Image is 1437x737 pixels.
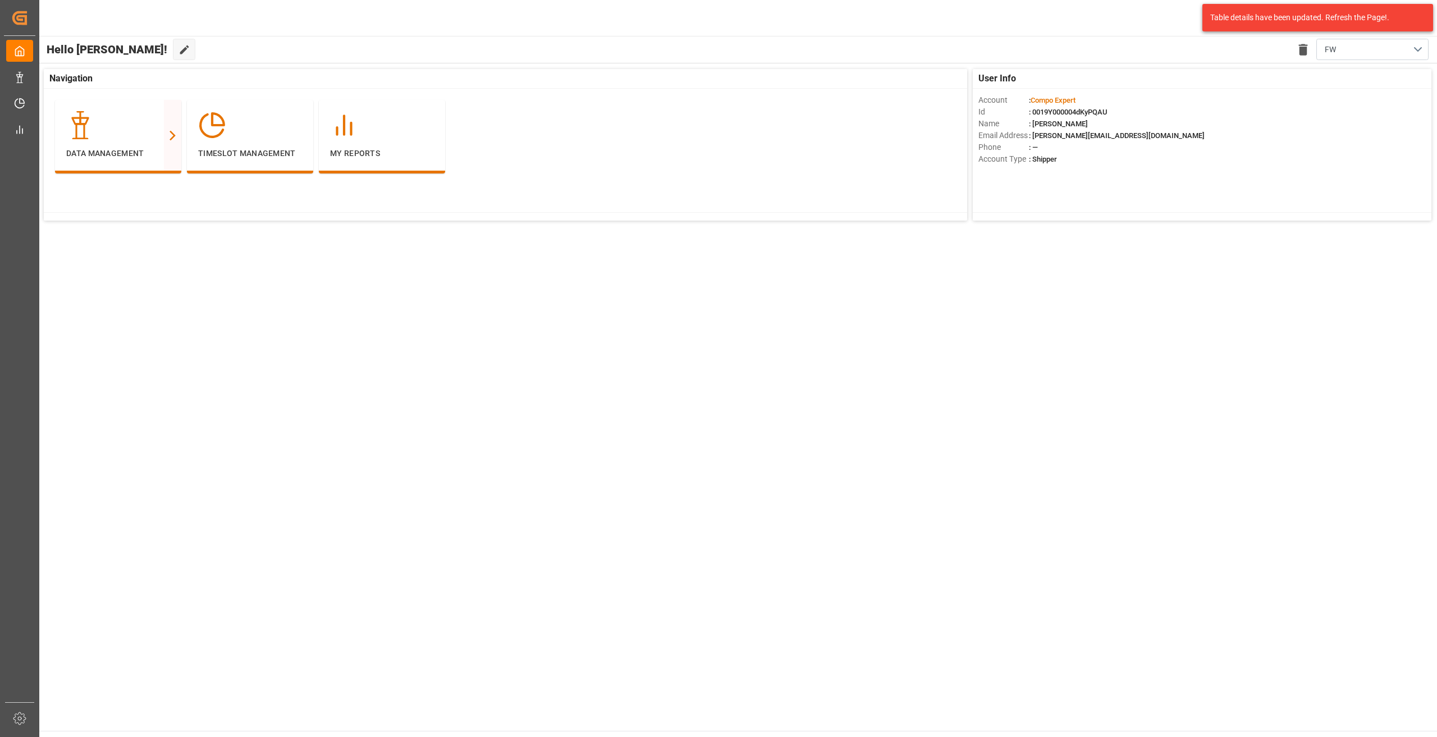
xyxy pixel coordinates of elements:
[1029,96,1076,104] span: :
[49,72,93,85] span: Navigation
[47,39,167,60] span: Hello [PERSON_NAME]!
[1029,143,1038,152] span: : —
[198,148,302,159] p: Timeslot Management
[330,148,434,159] p: My Reports
[978,106,1029,118] span: Id
[1210,12,1417,24] div: Table details have been updated. Refresh the Page!.
[978,130,1029,141] span: Email Address
[978,72,1016,85] span: User Info
[1031,96,1076,104] span: Compo Expert
[1029,155,1057,163] span: : Shipper
[978,94,1029,106] span: Account
[978,153,1029,165] span: Account Type
[1029,120,1088,128] span: : [PERSON_NAME]
[978,141,1029,153] span: Phone
[978,118,1029,130] span: Name
[66,148,170,159] p: Data Management
[1029,108,1108,116] span: : 0019Y000004dKyPQAU
[1325,44,1336,56] span: FW
[1029,131,1205,140] span: : [PERSON_NAME][EMAIL_ADDRESS][DOMAIN_NAME]
[1316,39,1429,60] button: open menu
